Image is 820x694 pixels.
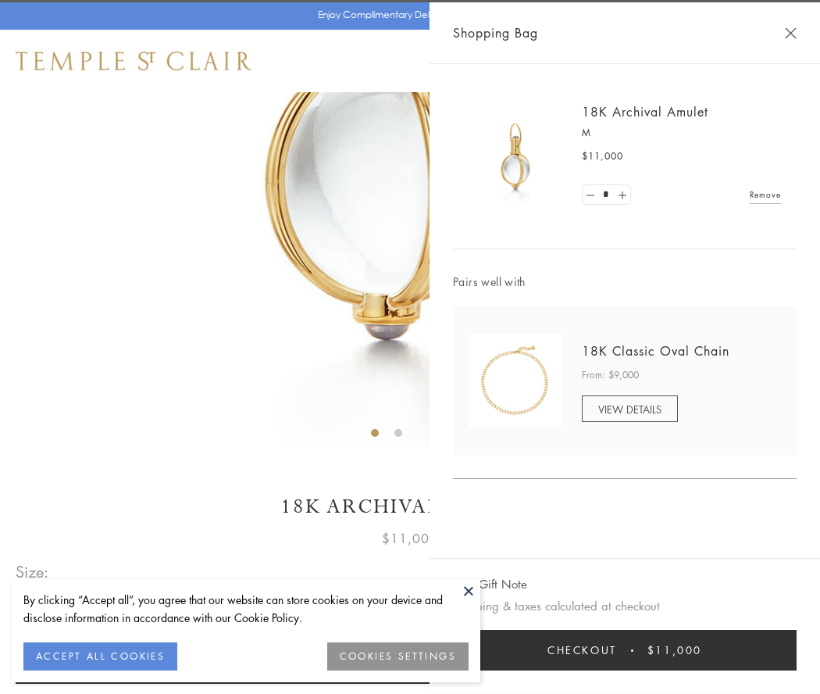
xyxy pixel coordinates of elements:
[647,642,702,659] span: $11,000
[750,186,781,203] a: Remove
[453,23,538,43] span: Shopping Bag
[582,367,639,383] span: From: $9,000
[582,395,678,422] a: VIEW DETAILS
[469,109,562,203] img: 18K Archival Amulet
[318,7,495,23] p: Enjoy Complimentary Delivery & Returns
[582,342,729,360] a: 18K Classic Oval Chain
[453,630,797,671] button: Checkout $11,000
[582,125,781,141] p: M
[453,596,797,616] p: Shipping & taxes calculated at checkout
[453,574,527,594] button: Add Gift Note
[785,27,797,39] button: Close Shopping Bag
[598,402,661,417] span: VIEW DETAILS
[582,103,708,120] a: 18K Archival Amulet
[23,642,177,671] button: ACCEPT ALL COOKIES
[547,642,617,659] span: Checkout
[582,148,623,164] span: $11,000
[16,52,251,70] img: Temple St. Clair
[327,642,469,671] button: COOKIES SETTINGS
[583,185,598,205] a: Set quantity to 0
[614,185,629,205] a: Set quantity to 2
[469,334,562,427] img: N88865-OV18
[382,528,438,549] span: $11,000
[16,493,804,520] h1: 18K Archival Amulet
[16,559,50,585] span: Size:
[23,591,469,627] div: By clicking “Accept all”, you agree that our website can store cookies on your device and disclos...
[453,273,797,291] span: Pairs well with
